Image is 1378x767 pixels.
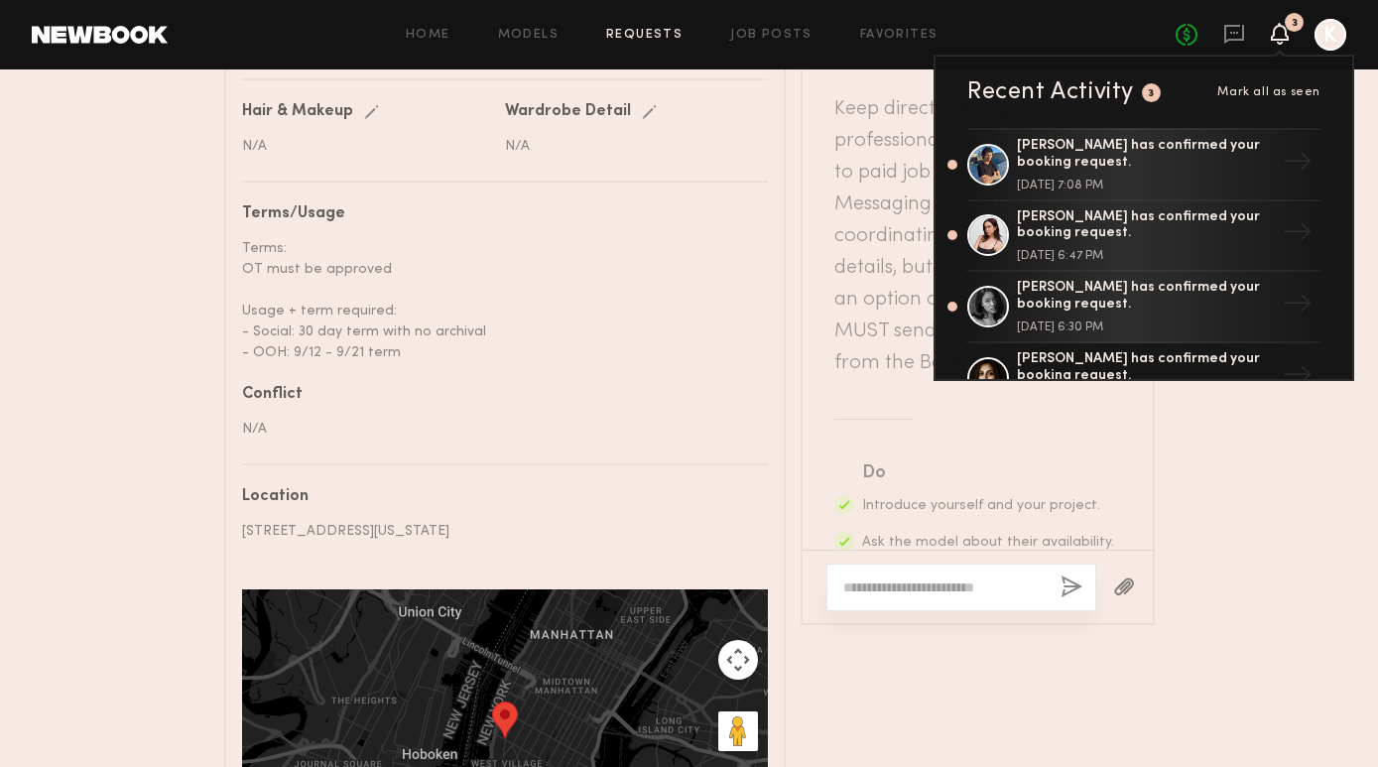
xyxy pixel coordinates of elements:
a: [PERSON_NAME] has confirmed your booking request.[DATE] 7:08 PM→ [967,128,1320,201]
a: K [1315,19,1346,51]
a: [PERSON_NAME] has confirmed your booking request.[DATE] 6:30 PM→ [967,272,1320,343]
div: [DATE] 6:47 PM [1017,250,1275,262]
div: [PERSON_NAME] has confirmed your booking request. [1017,280,1275,314]
span: Introduce yourself and your project. [862,499,1100,512]
a: [PERSON_NAME] has confirmed your booking request.[DATE] 6:47 PM→ [967,201,1320,273]
div: → [1275,209,1320,261]
div: → [1275,281,1320,332]
div: → [1275,139,1320,191]
div: Conflict [242,387,753,403]
div: [PERSON_NAME] has confirmed your booking request. [1017,209,1275,243]
div: [STREET_ADDRESS][US_STATE] [242,521,753,542]
div: [PERSON_NAME] has confirmed your booking request. [1017,138,1275,172]
a: Models [498,29,559,42]
a: [PERSON_NAME] has confirmed your booking request.→ [967,343,1320,415]
div: 3 [1292,18,1298,29]
a: Job Posts [730,29,813,42]
div: → [1275,352,1320,404]
div: Wardrobe Detail [505,104,631,120]
div: [PERSON_NAME] has confirmed your booking request. [1017,351,1275,385]
button: Map camera controls [718,640,758,680]
div: Do [862,459,1116,487]
header: Keep direct messages professional and related only to paid job opportunities. Messaging is great ... [834,93,1121,379]
div: Location [242,489,753,505]
div: Hair & Makeup [242,104,353,120]
div: N/A [242,136,490,157]
span: Mark all as seen [1217,86,1320,98]
a: Favorites [860,29,939,42]
div: 3 [1148,88,1155,99]
button: Drag Pegman onto the map to open Street View [718,711,758,751]
div: [DATE] 6:30 PM [1017,321,1275,333]
div: Recent Activity [967,80,1134,104]
div: Terms: OT must be approved Usage + term required: - Social: 30 day term with no archival - OOH: 9... [242,238,753,363]
a: Requests [606,29,683,42]
div: N/A [505,136,753,157]
div: Terms/Usage [242,206,753,222]
span: Ask the model about their availability. [862,536,1114,549]
a: Home [406,29,450,42]
div: [DATE] 7:08 PM [1017,180,1275,192]
div: N/A [242,419,753,440]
